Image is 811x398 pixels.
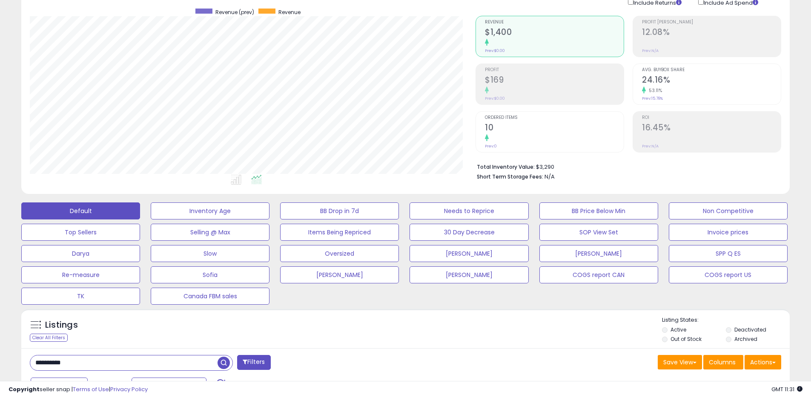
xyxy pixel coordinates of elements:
[43,381,77,389] span: Last 7 Days
[485,144,497,149] small: Prev: 0
[21,288,140,305] button: TK
[642,20,781,25] span: Profit [PERSON_NAME]
[31,378,88,392] button: Last 7 Days
[410,202,528,219] button: Needs to Reprice
[642,68,781,72] span: Avg. Buybox Share
[132,378,206,392] button: Aug-29 - Sep-04
[410,245,528,262] button: [PERSON_NAME]
[73,385,109,393] a: Terms of Use
[30,334,68,342] div: Clear All Filters
[237,355,270,370] button: Filters
[703,355,743,369] button: Columns
[215,9,254,16] span: Revenue (prev)
[477,161,775,171] li: $3,290
[45,319,78,331] h5: Listings
[280,224,399,241] button: Items Being Repriced
[280,266,399,283] button: [PERSON_NAME]
[280,245,399,262] button: Oversized
[544,173,555,181] span: N/A
[477,173,543,180] b: Short Term Storage Fees:
[151,245,269,262] button: Slow
[669,245,788,262] button: SPP Q ES
[662,316,790,324] p: Listing States:
[658,355,702,369] button: Save View
[642,27,781,39] h2: 12.08%
[21,202,140,219] button: Default
[485,75,624,87] h2: $169
[21,266,140,283] button: Re-measure
[539,266,658,283] button: COGS report CAN
[642,75,781,87] h2: 24.16%
[151,288,269,305] button: Canada FBM sales
[642,96,663,101] small: Prev: 15.78%
[278,9,301,16] span: Revenue
[485,20,624,25] span: Revenue
[709,358,736,366] span: Columns
[410,224,528,241] button: 30 Day Decrease
[9,386,148,394] div: seller snap | |
[671,335,702,343] label: Out of Stock
[151,224,269,241] button: Selling @ Max
[734,326,766,333] label: Deactivated
[110,385,148,393] a: Privacy Policy
[539,245,658,262] button: [PERSON_NAME]
[144,381,196,389] span: Aug-29 - Sep-04
[642,48,659,53] small: Prev: N/A
[485,96,505,101] small: Prev: $0.00
[477,163,535,170] b: Total Inventory Value:
[669,202,788,219] button: Non Competitive
[21,245,140,262] button: Darya
[485,48,505,53] small: Prev: $0.00
[771,385,802,393] span: 2025-09-12 11:31 GMT
[410,266,528,283] button: [PERSON_NAME]
[9,385,40,393] strong: Copyright
[485,27,624,39] h2: $1,400
[642,115,781,120] span: ROI
[485,115,624,120] span: Ordered Items
[151,266,269,283] button: Sofia
[646,87,662,94] small: 53.11%
[669,224,788,241] button: Invoice prices
[642,123,781,134] h2: 16.45%
[280,202,399,219] button: BB Drop in 7d
[151,202,269,219] button: Inventory Age
[642,144,659,149] small: Prev: N/A
[734,335,757,343] label: Archived
[21,224,140,241] button: Top Sellers
[669,266,788,283] button: COGS report US
[745,355,781,369] button: Actions
[671,326,686,333] label: Active
[539,202,658,219] button: BB Price Below Min
[485,68,624,72] span: Profit
[485,123,624,134] h2: 10
[539,224,658,241] button: SOP View Set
